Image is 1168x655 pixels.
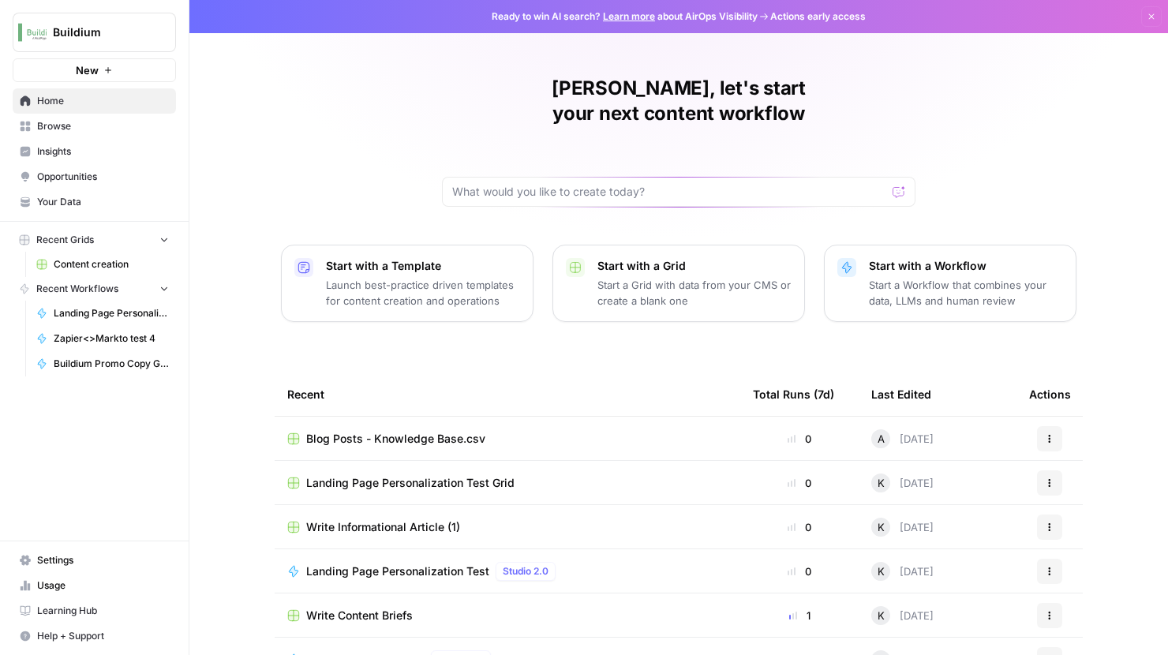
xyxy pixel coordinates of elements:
div: 0 [753,519,846,535]
span: Landing Page Personalization Test Grid [306,475,515,491]
span: Content creation [54,257,169,271]
button: Start with a GridStart a Grid with data from your CMS or create a blank one [552,245,805,322]
button: Recent Grids [13,228,176,252]
a: Landing Page Personalization Test Grid [287,475,728,491]
span: A [878,431,885,447]
span: Your Data [37,195,169,209]
span: Buildium [53,24,148,40]
span: Learning Hub [37,604,169,618]
div: 0 [753,475,846,491]
a: Write Content Briefs [287,608,728,623]
div: 1 [753,608,846,623]
span: Buildium Promo Copy Generator (Refreshes) [54,357,169,371]
a: Landing Page Personalization TestStudio 2.0 [287,562,728,581]
img: Buildium Logo [18,18,47,47]
button: Start with a WorkflowStart a Workflow that combines your data, LLMs and human review [824,245,1076,322]
a: Landing Page Personalization Test [29,301,176,326]
p: Start with a Template [326,258,520,274]
span: Landing Page Personalization Test [54,306,169,320]
span: K [878,475,885,491]
a: Content creation [29,252,176,277]
span: K [878,519,885,535]
div: Last Edited [871,372,931,416]
a: Write Informational Article (1) [287,519,728,535]
span: Insights [37,144,169,159]
span: Recent Workflows [36,282,118,296]
span: Landing Page Personalization Test [306,563,489,579]
p: Launch best-practice driven templates for content creation and operations [326,277,520,309]
span: Blog Posts - Knowledge Base.csv [306,431,485,447]
span: Home [37,94,169,108]
span: Write Content Briefs [306,608,413,623]
span: Zapier<>Markto test 4 [54,331,169,346]
div: Total Runs (7d) [753,372,834,416]
div: [DATE] [871,606,934,625]
button: Start with a TemplateLaunch best-practice driven templates for content creation and operations [281,245,533,322]
p: Start with a Grid [597,258,792,274]
div: 0 [753,431,846,447]
button: New [13,58,176,82]
div: Recent [287,372,728,416]
p: Start with a Workflow [869,258,1063,274]
a: Insights [13,139,176,164]
a: Opportunities [13,164,176,189]
a: Zapier<>Markto test 4 [29,326,176,351]
span: K [878,608,885,623]
span: K [878,563,885,579]
a: Home [13,88,176,114]
button: Recent Workflows [13,277,176,301]
a: Learning Hub [13,598,176,623]
div: [DATE] [871,429,934,448]
span: Actions early access [770,9,866,24]
span: Settings [37,553,169,567]
span: Usage [37,578,169,593]
span: New [76,62,99,78]
span: Studio 2.0 [503,564,548,578]
span: Opportunities [37,170,169,184]
div: 0 [753,563,846,579]
div: [DATE] [871,518,934,537]
span: Help + Support [37,629,169,643]
a: Buildium Promo Copy Generator (Refreshes) [29,351,176,376]
button: Help + Support [13,623,176,649]
a: Usage [13,573,176,598]
span: Write Informational Article (1) [306,519,460,535]
a: Learn more [603,10,655,22]
div: [DATE] [871,562,934,581]
span: Ready to win AI search? about AirOps Visibility [492,9,758,24]
button: Workspace: Buildium [13,13,176,52]
a: Blog Posts - Knowledge Base.csv [287,431,728,447]
a: Settings [13,548,176,573]
a: Browse [13,114,176,139]
a: Your Data [13,189,176,215]
div: [DATE] [871,473,934,492]
span: Recent Grids [36,233,94,247]
div: Actions [1029,372,1071,416]
span: Browse [37,119,169,133]
input: What would you like to create today? [452,184,886,200]
h1: [PERSON_NAME], let's start your next content workflow [442,76,915,126]
p: Start a Grid with data from your CMS or create a blank one [597,277,792,309]
p: Start a Workflow that combines your data, LLMs and human review [869,277,1063,309]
